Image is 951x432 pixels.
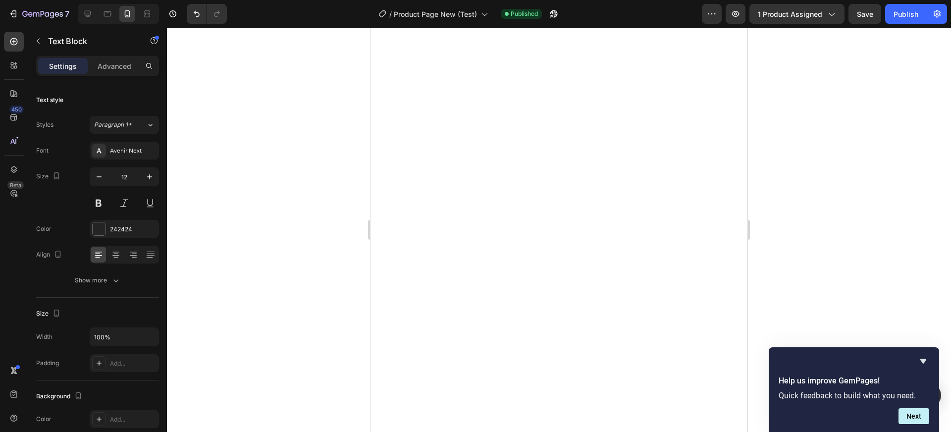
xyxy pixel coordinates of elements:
[9,106,24,113] div: 450
[110,147,157,156] div: Avenir Next
[857,10,873,18] span: Save
[779,375,929,387] h2: Help us improve GemPages!
[75,275,121,285] div: Show more
[758,9,822,19] span: 1 product assigned
[90,328,158,346] input: Auto
[36,415,52,424] div: Color
[779,391,929,400] p: Quick feedback to build what you need.
[110,415,157,424] div: Add...
[187,4,227,24] div: Undo/Redo
[36,120,53,129] div: Styles
[779,355,929,424] div: Help us improve GemPages!
[110,225,157,234] div: 242424
[389,9,392,19] span: /
[36,332,53,341] div: Width
[110,359,157,368] div: Add...
[36,359,59,368] div: Padding
[917,355,929,367] button: Hide survey
[98,61,131,71] p: Advanced
[511,9,538,18] span: Published
[898,408,929,424] button: Next question
[36,248,64,262] div: Align
[7,181,24,189] div: Beta
[848,4,881,24] button: Save
[885,4,927,24] button: Publish
[94,120,132,129] span: Paragraph 1*
[36,224,52,233] div: Color
[894,9,918,19] div: Publish
[749,4,845,24] button: 1 product assigned
[49,61,77,71] p: Settings
[48,35,132,47] p: Text Block
[4,4,74,24] button: 7
[90,116,159,134] button: Paragraph 1*
[36,307,62,321] div: Size
[36,170,62,183] div: Size
[36,390,84,403] div: Background
[394,9,477,19] span: Product Page New (Test)
[36,96,63,105] div: Text style
[370,28,747,432] iframe: Design area
[65,8,69,20] p: 7
[36,271,159,289] button: Show more
[36,146,49,155] div: Font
